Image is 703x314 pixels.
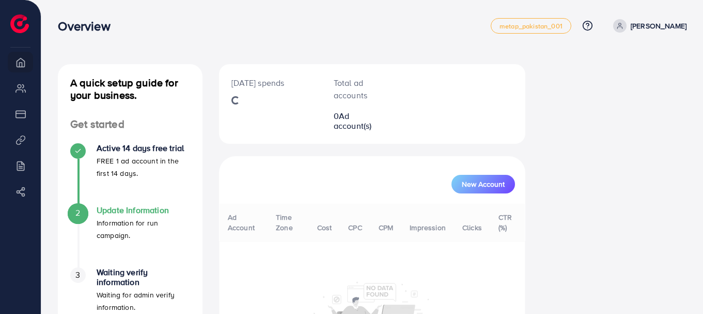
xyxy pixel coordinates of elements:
span: New Account [462,181,505,188]
p: [DATE] spends [231,77,309,89]
a: [PERSON_NAME] [609,19,686,33]
h4: A quick setup guide for your business. [58,77,202,101]
h4: Get started [58,118,202,131]
span: 3 [75,269,80,281]
span: metap_pakistan_001 [499,23,563,29]
h3: Overview [58,19,118,34]
button: New Account [451,175,515,193]
p: Total ad accounts [334,77,385,101]
p: Waiting for admin verify information. [97,289,190,313]
li: Active 14 days free trial [58,143,202,205]
span: 2 [75,207,80,219]
h2: 0 [334,111,385,131]
p: [PERSON_NAME] [631,20,686,32]
h4: Waiting verify information [97,267,190,287]
h4: Active 14 days free trial [97,143,190,153]
h4: Update Information [97,205,190,215]
p: Information for run campaign. [97,217,190,242]
img: logo [10,14,29,33]
li: Update Information [58,205,202,267]
a: metap_pakistan_001 [491,18,571,34]
p: FREE 1 ad account in the first 14 days. [97,155,190,180]
span: Ad account(s) [334,110,372,131]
